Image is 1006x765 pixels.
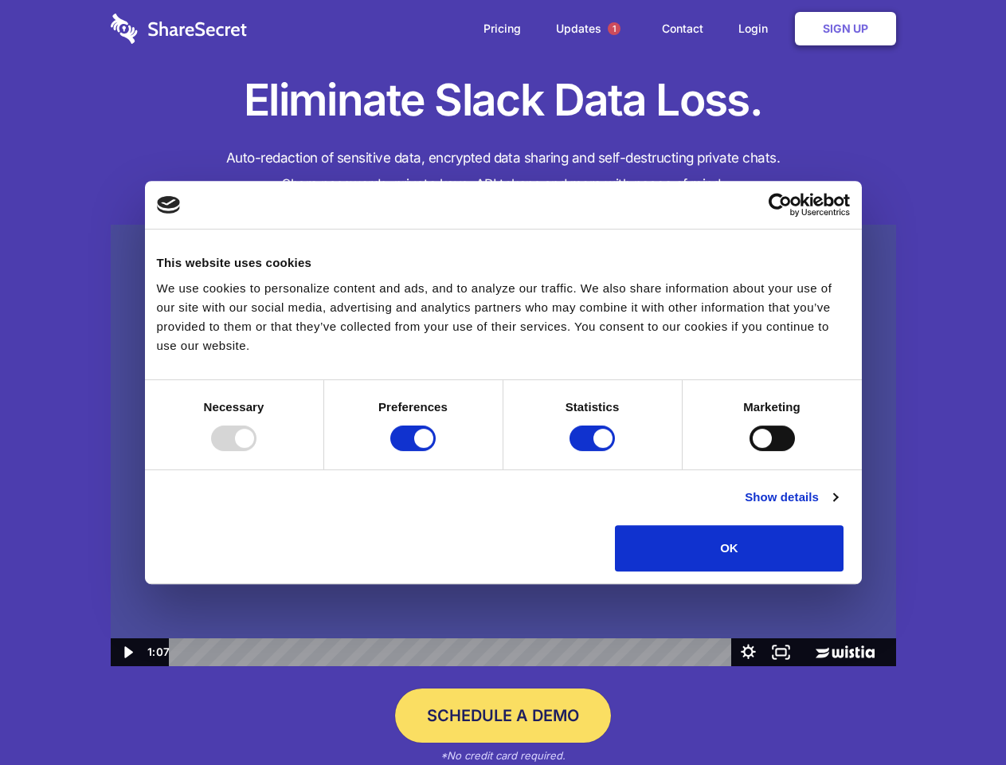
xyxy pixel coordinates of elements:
a: Sign Up [795,12,896,45]
a: Show details [745,488,837,507]
strong: Statistics [566,400,620,414]
img: logo [157,196,181,214]
span: 1 [608,22,620,35]
img: Sharesecret [111,225,896,667]
button: Fullscreen [765,638,797,666]
img: logo-wordmark-white-trans-d4663122ce5f474addd5e946df7df03e33cb6a1c49d2221995e7729f52c070b2.svg [111,14,247,44]
div: We use cookies to personalize content and ads, and to analyze our traffic. We also share informat... [157,279,850,355]
div: This website uses cookies [157,253,850,273]
h1: Eliminate Slack Data Loss. [111,72,896,129]
a: Usercentrics Cookiebot - opens in a new window [710,193,850,217]
button: OK [615,525,844,571]
a: Login [722,4,792,53]
a: Contact [646,4,719,53]
button: Show settings menu [732,638,765,666]
h4: Auto-redaction of sensitive data, encrypted data sharing and self-destructing private chats. Shar... [111,145,896,198]
strong: Necessary [204,400,264,414]
button: Play Video [111,638,143,666]
strong: Marketing [743,400,800,414]
em: *No credit card required. [440,749,566,762]
a: Pricing [468,4,537,53]
div: Playbar [182,638,724,666]
a: Schedule a Demo [395,688,611,743]
strong: Preferences [378,400,448,414]
a: Wistia Logo -- Learn More [797,638,895,666]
